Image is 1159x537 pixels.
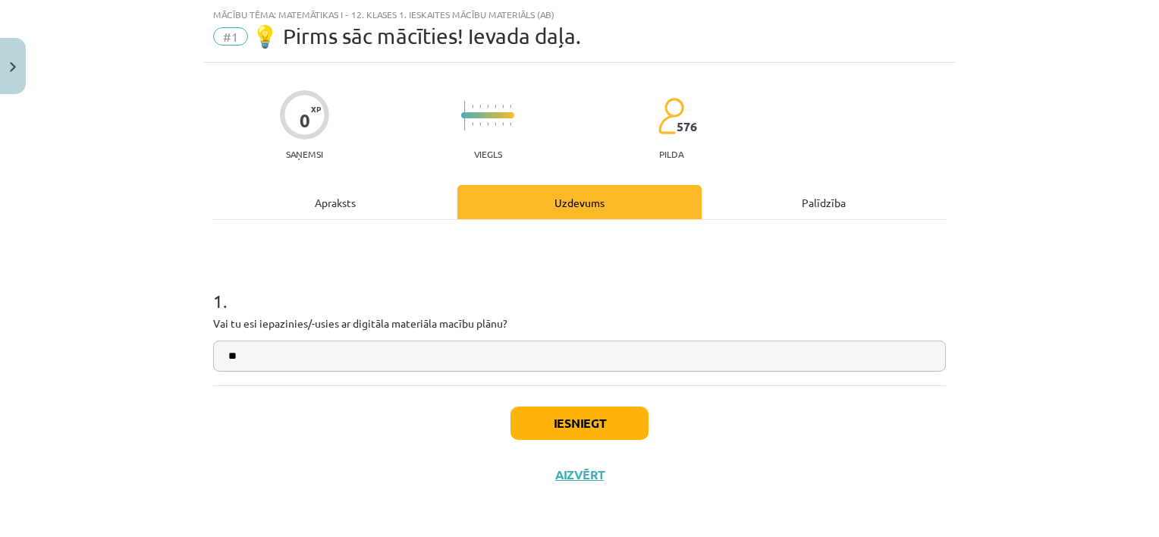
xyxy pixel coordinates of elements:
[213,27,248,46] span: #1
[510,122,511,126] img: icon-short-line-57e1e144782c952c97e751825c79c345078a6d821885a25fce030b3d8c18986b.svg
[252,24,581,49] span: 💡 Pirms sāc mācīties! Ievada daļa.
[10,62,16,72] img: icon-close-lesson-0947bae3869378f0d4975bcd49f059093ad1ed9edebbc8119c70593378902aed.svg
[502,105,504,108] img: icon-short-line-57e1e144782c952c97e751825c79c345078a6d821885a25fce030b3d8c18986b.svg
[487,105,488,108] img: icon-short-line-57e1e144782c952c97e751825c79c345078a6d821885a25fce030b3d8c18986b.svg
[311,105,321,113] span: XP
[472,122,473,126] img: icon-short-line-57e1e144782c952c97e751825c79c345078a6d821885a25fce030b3d8c18986b.svg
[502,122,504,126] img: icon-short-line-57e1e144782c952c97e751825c79c345078a6d821885a25fce030b3d8c18986b.svg
[510,105,511,108] img: icon-short-line-57e1e144782c952c97e751825c79c345078a6d821885a25fce030b3d8c18986b.svg
[659,149,683,159] p: pilda
[213,316,946,331] p: Vai tu esi iepazinies/-usies ar digitāla materiāla macību plānu?
[495,122,496,126] img: icon-short-line-57e1e144782c952c97e751825c79c345078a6d821885a25fce030b3d8c18986b.svg
[479,122,481,126] img: icon-short-line-57e1e144782c952c97e751825c79c345078a6d821885a25fce030b3d8c18986b.svg
[472,105,473,108] img: icon-short-line-57e1e144782c952c97e751825c79c345078a6d821885a25fce030b3d8c18986b.svg
[551,467,608,482] button: Aizvērt
[213,264,946,311] h1: 1 .
[213,9,946,20] div: Mācību tēma: Matemātikas i - 12. klases 1. ieskaites mācību materiāls (ab)
[300,110,310,131] div: 0
[474,149,502,159] p: Viegls
[702,185,946,219] div: Palīdzība
[464,101,466,130] img: icon-long-line-d9ea69661e0d244f92f715978eff75569469978d946b2353a9bb055b3ed8787d.svg
[677,120,697,133] span: 576
[213,185,457,219] div: Apraksts
[487,122,488,126] img: icon-short-line-57e1e144782c952c97e751825c79c345078a6d821885a25fce030b3d8c18986b.svg
[658,97,684,135] img: students-c634bb4e5e11cddfef0936a35e636f08e4e9abd3cc4e673bd6f9a4125e45ecb1.svg
[280,149,329,159] p: Saņemsi
[495,105,496,108] img: icon-short-line-57e1e144782c952c97e751825c79c345078a6d821885a25fce030b3d8c18986b.svg
[479,105,481,108] img: icon-short-line-57e1e144782c952c97e751825c79c345078a6d821885a25fce030b3d8c18986b.svg
[510,407,649,440] button: Iesniegt
[457,185,702,219] div: Uzdevums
